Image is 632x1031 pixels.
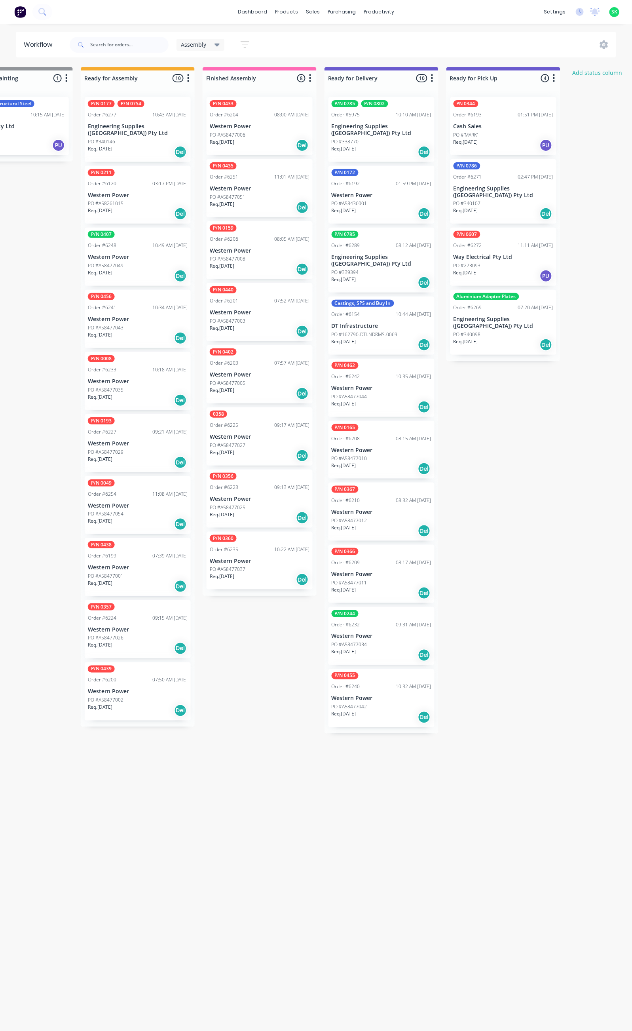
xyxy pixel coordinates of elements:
div: P/N 0357Order #622409:15 AM [DATE]Western PowerPO #A58477026Req.[DATE]Del [85,600,191,658]
p: Req. [DATE] [88,456,112,463]
p: Req. [DATE] [332,338,356,345]
div: P/N 0366 [332,548,359,555]
p: Req. [DATE] [210,387,234,394]
div: Del [296,139,309,152]
p: Engineering Supplies ([GEOGRAPHIC_DATA]) Pty Ltd [88,123,188,137]
p: Req. [DATE] [88,580,112,587]
div: Del [540,207,552,220]
div: Del [418,339,431,351]
div: P/N 0193 [88,417,115,424]
div: P/N 0455Order #624010:32 AM [DATE]Western PowerPO #A58477042Req.[DATE]Del [328,669,435,727]
div: 10:35 AM [DATE] [396,373,431,380]
p: Western Power [210,434,309,440]
div: Order #6120 [88,180,116,187]
div: Del [418,649,431,662]
div: 10:10 AM [DATE] [396,111,431,118]
div: Order #6251 [210,173,238,181]
div: P/N 0211 [88,169,115,176]
div: P/N 0435 [210,162,237,169]
div: 09:31 AM [DATE] [396,621,431,628]
div: Order #6254 [88,491,116,498]
div: Workflow [24,40,56,49]
div: P/N 0438 [88,541,115,548]
p: Req. [DATE] [454,338,478,345]
div: Del [418,525,431,537]
div: P/N 0438Order #619907:39 AM [DATE]Western PowerPO #A58477001Req.[DATE]Del [85,538,191,596]
div: Order #6193 [454,111,482,118]
div: P/N 0360 [210,535,237,542]
p: Req. [DATE] [332,276,356,283]
p: Engineering Supplies ([GEOGRAPHIC_DATA]) Pty Ltd [454,316,553,329]
div: 0358 [210,411,227,418]
span: SK [611,8,617,15]
p: Req. [DATE] [210,449,234,456]
div: Del [418,276,431,289]
p: PO #A58436001 [332,200,367,207]
div: Del [174,270,187,282]
div: 07:20 AM [DATE] [518,304,553,311]
div: Order #6224 [88,614,116,622]
div: 08:15 AM [DATE] [396,435,431,442]
div: Del [296,325,309,338]
div: P/N 0440Order #620107:52 AM [DATE]Western PowerPO #A58477003Req.[DATE]Del [207,283,313,341]
div: 07:52 AM [DATE] [274,297,309,304]
p: Req. [DATE] [210,511,234,518]
div: Order #6289 [332,242,360,249]
p: Western Power [332,695,431,702]
div: Order #6208 [332,435,360,442]
div: Del [296,449,309,462]
div: 01:51 PM [DATE] [518,111,553,118]
p: PO #338770 [332,138,359,145]
p: PO #A58477043 [88,324,123,331]
p: Western Power [332,447,431,454]
p: PO #A58477044 [332,393,367,400]
p: Western Power [210,558,309,565]
div: P/N 0165Order #620808:15 AM [DATE]Western PowerPO #A58477010Req.[DATE]Del [328,421,435,479]
div: Order #6206 [210,236,238,243]
div: P/N 0172Order #619201:59 PM [DATE]Western PowerPO #A58436001Req.[DATE]Del [328,166,435,224]
p: Western Power [210,185,309,192]
p: Req. [DATE] [88,331,112,339]
div: P/N 0049 [88,479,115,487]
div: P/N 0008 [88,355,115,362]
p: PO #A58477010 [332,455,367,462]
div: P/N 0439 [88,666,115,673]
div: Del [174,580,187,593]
div: Order #6227 [88,428,116,436]
p: Req. [DATE] [332,711,356,718]
p: PO #A58477026 [88,635,123,642]
div: Del [418,587,431,599]
div: P/N 0193Order #622709:21 AM [DATE]Western PowerPO #A58477029Req.[DATE]Del [85,414,191,472]
p: PO #A58477051 [210,194,245,201]
div: Order #6235 [210,546,238,553]
div: Order #6232 [332,621,360,628]
img: Factory [14,6,26,18]
div: Del [418,401,431,413]
div: 07:50 AM [DATE] [152,677,188,684]
p: Engineering Supplies ([GEOGRAPHIC_DATA]) Pty Ltd [332,254,431,267]
p: PO #340146 [88,138,115,145]
div: 07:39 AM [DATE] [152,552,188,559]
p: PO #A58477027 [210,442,245,449]
div: PN 0344Order #619301:51 PM [DATE]Cash SalesPO #'MARK'Req.[DATE]PU [450,97,556,155]
p: Req. [DATE] [454,269,478,276]
div: Order #6209 [332,559,360,566]
div: P/N 0607Order #627211:11 AM [DATE]Way Electrical Pty LtdPO #273093Req.[DATE]PU [450,228,556,286]
div: Del [174,207,187,220]
div: P/N 0785P/N 0802Order #597510:10 AM [DATE]Engineering Supplies ([GEOGRAPHIC_DATA]) Pty LtdPO #338... [328,97,435,162]
p: Western Power [332,509,431,515]
div: Del [418,207,431,220]
p: Req. [DATE] [88,207,112,214]
div: P/N 0435Order #625111:01 AM [DATE]Western PowerPO #A58477051Req.[DATE]Del [207,159,313,217]
div: 08:00 AM [DATE] [274,111,309,118]
p: PO #339394 [332,269,359,276]
p: Req. [DATE] [88,642,112,649]
div: 11:01 AM [DATE] [274,173,309,181]
div: Aluminium Adaptor PlatesOrder #626907:20 AM [DATE]Engineering Supplies ([GEOGRAPHIC_DATA]) Pty Lt... [450,290,556,355]
div: 03:17 PM [DATE] [152,180,188,187]
div: purchasing [324,6,360,18]
p: Engineering Supplies ([GEOGRAPHIC_DATA]) Pty Ltd [332,123,431,137]
p: PO #A58477025 [210,504,245,511]
div: P/N 0008Order #623310:18 AM [DATE]Western PowerPO #A58477035Req.[DATE]Del [85,352,191,410]
p: Req. [DATE] [332,524,356,531]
